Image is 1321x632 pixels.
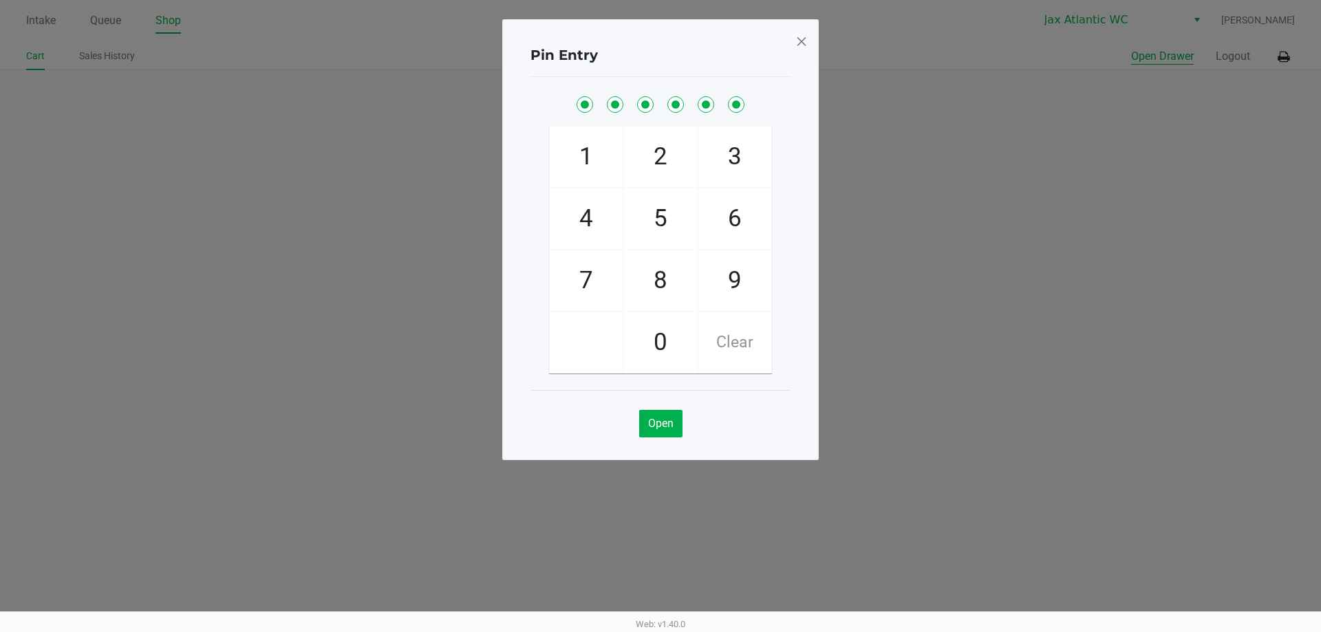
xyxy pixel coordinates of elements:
[624,250,697,311] span: 8
[698,188,771,249] span: 6
[550,250,623,311] span: 7
[624,127,697,187] span: 2
[624,188,697,249] span: 5
[530,45,598,65] h4: Pin Entry
[550,127,623,187] span: 1
[550,188,623,249] span: 4
[624,312,697,373] span: 0
[648,417,674,430] span: Open
[698,127,771,187] span: 3
[698,312,771,373] span: Clear
[639,410,683,437] button: Open
[636,619,685,629] span: Web: v1.40.0
[698,250,771,311] span: 9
